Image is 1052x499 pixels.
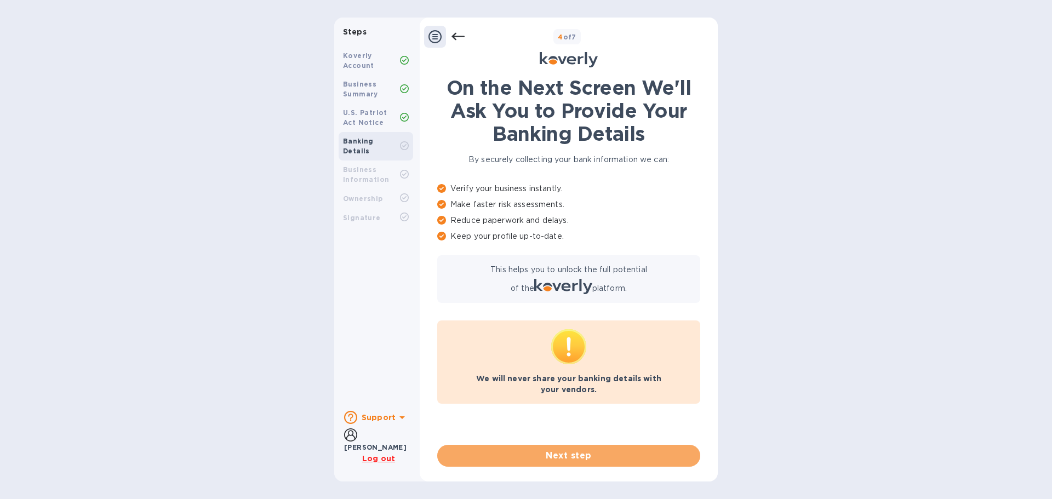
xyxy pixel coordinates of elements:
b: Ownership [343,194,383,203]
p: of the platform. [511,279,627,294]
b: Banking Details [343,137,374,155]
p: Verify your business instantly. [437,183,700,194]
h1: On the Next Screen We'll Ask You to Provide Your Banking Details [437,76,700,145]
p: Make faster risk assessments. [437,199,700,210]
p: Reduce paperwork and delays. [437,215,700,226]
b: U.S. Patriot Act Notice [343,108,387,127]
b: [PERSON_NAME] [344,443,407,451]
span: Next step [446,449,691,462]
p: By securely collecting your bank information we can: [437,154,700,165]
b: Support [362,413,396,422]
p: This helps you to unlock the full potential [490,264,647,276]
u: Log out [362,454,395,463]
b: Signature [343,214,381,222]
button: Next step [437,445,700,467]
span: 4 [558,33,563,41]
b: Steps [343,27,367,36]
b: Koverly Account [343,51,374,70]
b: of 7 [558,33,576,41]
p: We will never share your banking details with your vendors. [446,373,691,395]
b: Business Summary [343,80,378,98]
b: Business Information [343,165,389,183]
p: Keep your profile up-to-date. [437,231,700,242]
